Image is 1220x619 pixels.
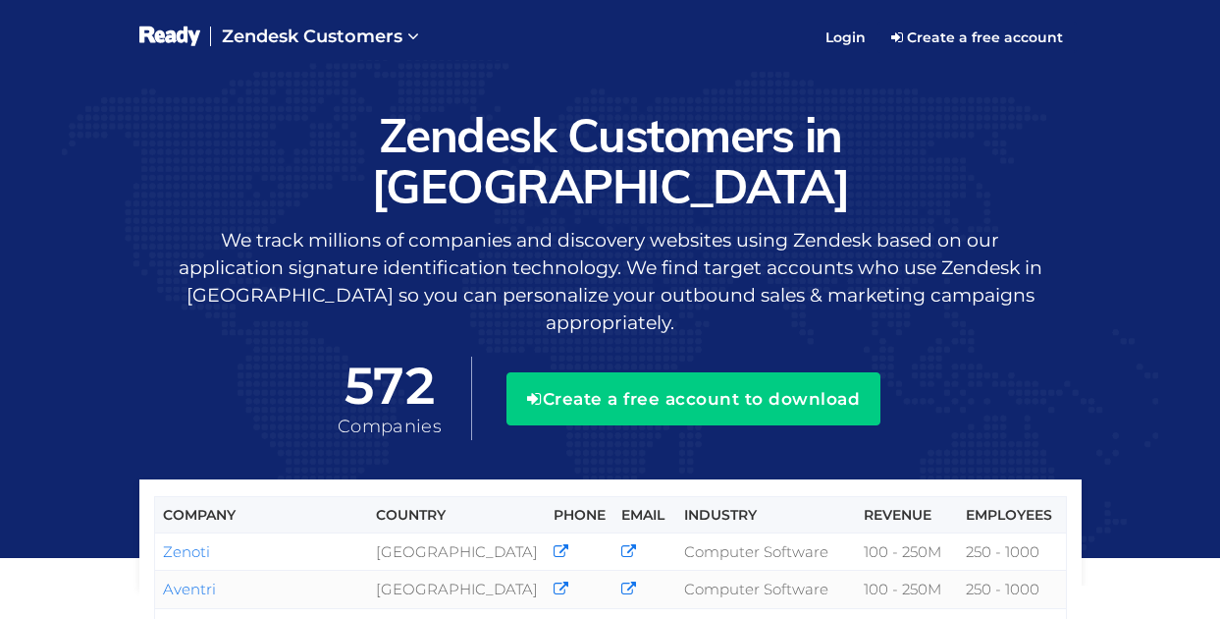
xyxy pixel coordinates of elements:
[613,496,676,533] th: Email
[222,26,402,47] span: Zendesk Customers
[958,496,1066,533] th: Employees
[154,496,368,533] th: Company
[163,580,216,598] a: Aventri
[877,22,1077,53] a: Create a free account
[856,496,958,533] th: Revenue
[676,496,856,533] th: Industry
[368,496,546,533] th: Country
[676,571,856,608] td: Computer Software
[338,416,442,437] span: Companies
[368,533,546,570] td: [GEOGRAPHIC_DATA]
[338,358,442,415] span: 572
[210,10,431,65] a: Zendesk Customers
[825,28,866,46] span: Login
[163,542,210,561] a: Zenoti
[958,533,1066,570] td: 250 - 1000
[139,109,1082,213] h1: Zendesk Customers in [GEOGRAPHIC_DATA]
[814,13,877,62] a: Login
[856,571,958,608] td: 100 - 250M
[368,571,546,608] td: [GEOGRAPHIC_DATA]
[676,533,856,570] td: Computer Software
[506,372,880,425] button: Create a free account to download
[856,533,958,570] td: 100 - 250M
[139,25,201,49] img: logo
[139,227,1082,337] p: We track millions of companies and discovery websites using Zendesk based on our application sign...
[546,496,613,533] th: Phone
[958,571,1066,608] td: 250 - 1000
